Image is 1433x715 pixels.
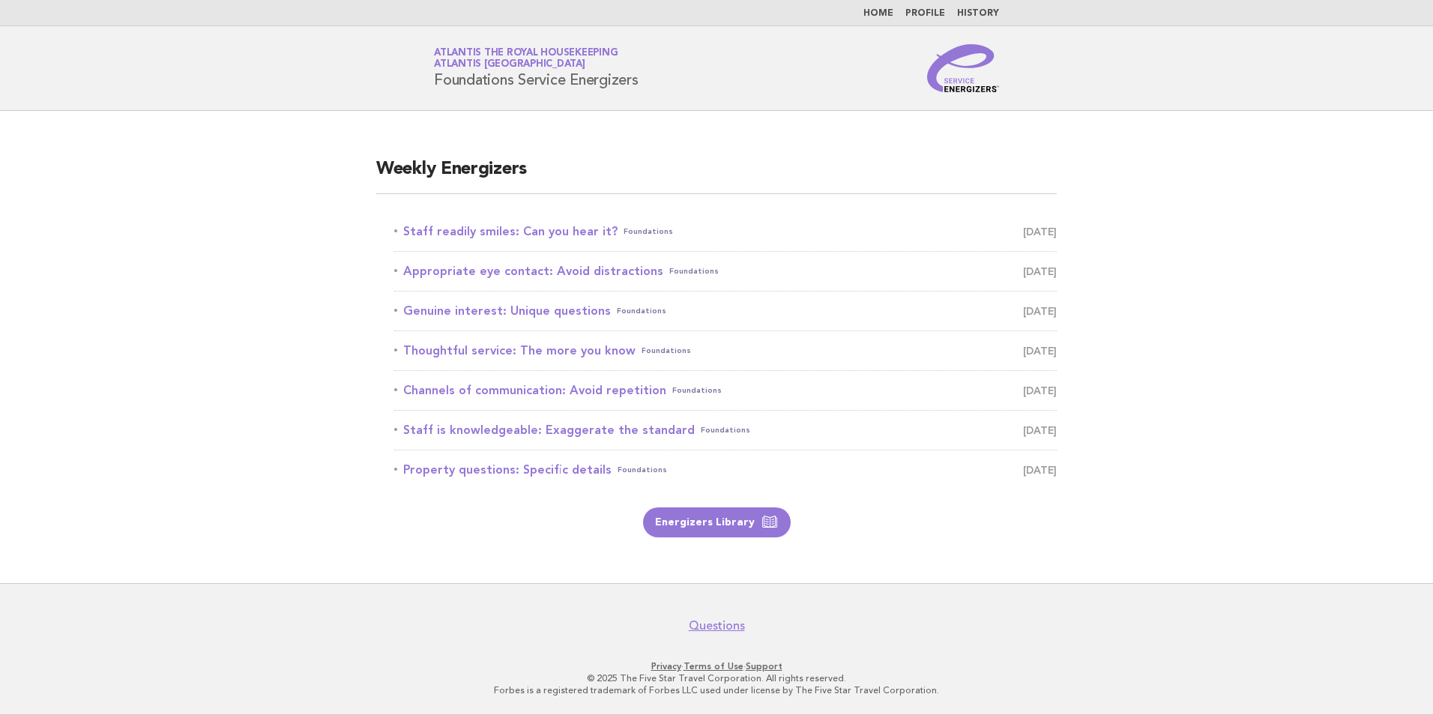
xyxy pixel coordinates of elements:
[689,618,745,633] a: Questions
[1023,261,1057,282] span: [DATE]
[1023,221,1057,242] span: [DATE]
[684,661,743,672] a: Terms of Use
[434,60,585,70] span: Atlantis [GEOGRAPHIC_DATA]
[617,301,666,322] span: Foundations
[258,684,1175,696] p: Forbes is a registered trademark of Forbes LLC used under license by The Five Star Travel Corpora...
[1023,420,1057,441] span: [DATE]
[1023,301,1057,322] span: [DATE]
[642,340,691,361] span: Foundations
[434,49,639,88] h1: Foundations Service Energizers
[927,44,999,92] img: Service Energizers
[643,507,791,537] a: Energizers Library
[394,340,1057,361] a: Thoughtful service: The more you knowFoundations [DATE]
[701,420,750,441] span: Foundations
[863,9,893,18] a: Home
[957,9,999,18] a: History
[672,380,722,401] span: Foundations
[434,48,618,69] a: Atlantis the Royal HousekeepingAtlantis [GEOGRAPHIC_DATA]
[258,660,1175,672] p: · ·
[394,301,1057,322] a: Genuine interest: Unique questionsFoundations [DATE]
[1023,380,1057,401] span: [DATE]
[624,221,673,242] span: Foundations
[394,420,1057,441] a: Staff is knowledgeable: Exaggerate the standardFoundations [DATE]
[905,9,945,18] a: Profile
[394,261,1057,282] a: Appropriate eye contact: Avoid distractionsFoundations [DATE]
[394,380,1057,401] a: Channels of communication: Avoid repetitionFoundations [DATE]
[258,672,1175,684] p: © 2025 The Five Star Travel Corporation. All rights reserved.
[746,661,782,672] a: Support
[1023,340,1057,361] span: [DATE]
[394,221,1057,242] a: Staff readily smiles: Can you hear it?Foundations [DATE]
[669,261,719,282] span: Foundations
[376,157,1057,194] h2: Weekly Energizers
[1023,459,1057,480] span: [DATE]
[651,661,681,672] a: Privacy
[394,459,1057,480] a: Property questions: Specific detailsFoundations [DATE]
[618,459,667,480] span: Foundations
